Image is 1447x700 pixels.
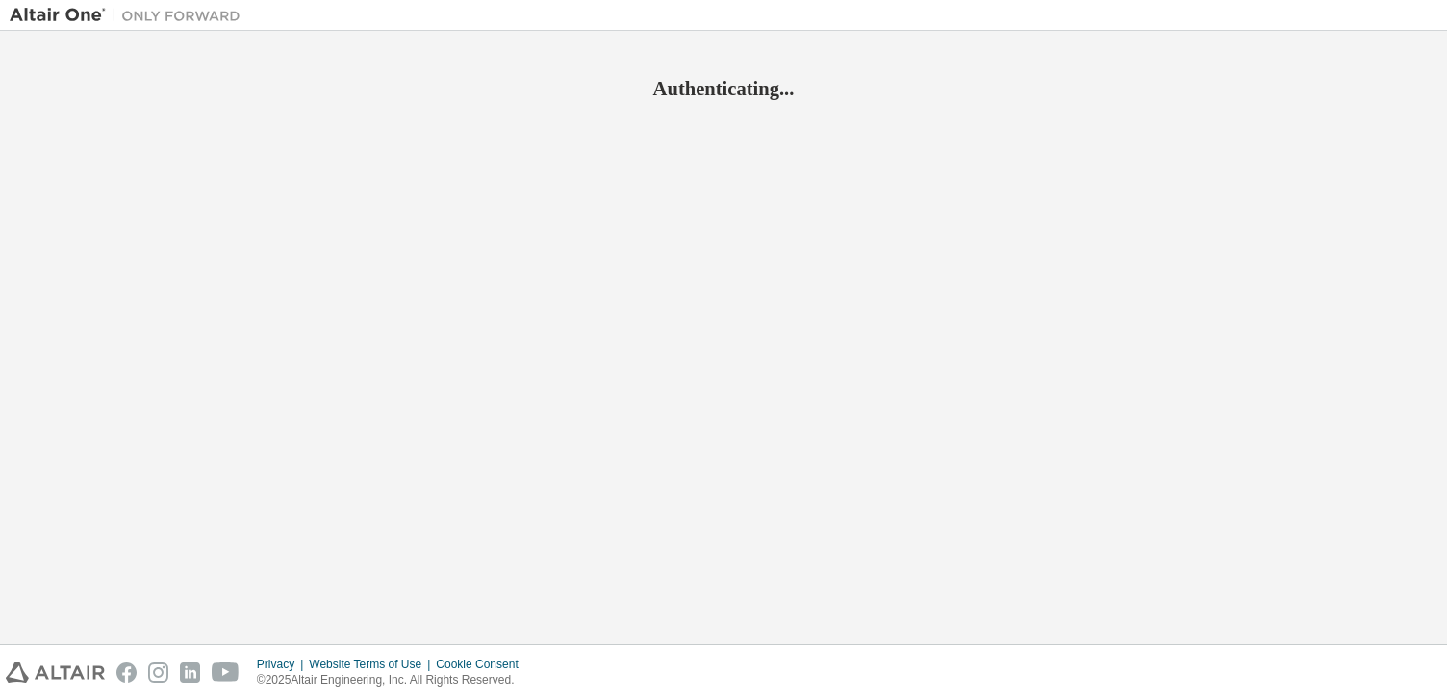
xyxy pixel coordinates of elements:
div: Website Terms of Use [309,657,436,672]
p: © 2025 Altair Engineering, Inc. All Rights Reserved. [257,672,530,688]
img: youtube.svg [212,662,240,683]
img: instagram.svg [148,662,168,683]
div: Cookie Consent [436,657,529,672]
img: facebook.svg [116,662,137,683]
img: Altair One [10,6,250,25]
div: Privacy [257,657,309,672]
h2: Authenticating... [10,76,1437,101]
img: altair_logo.svg [6,662,105,683]
img: linkedin.svg [180,662,200,683]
